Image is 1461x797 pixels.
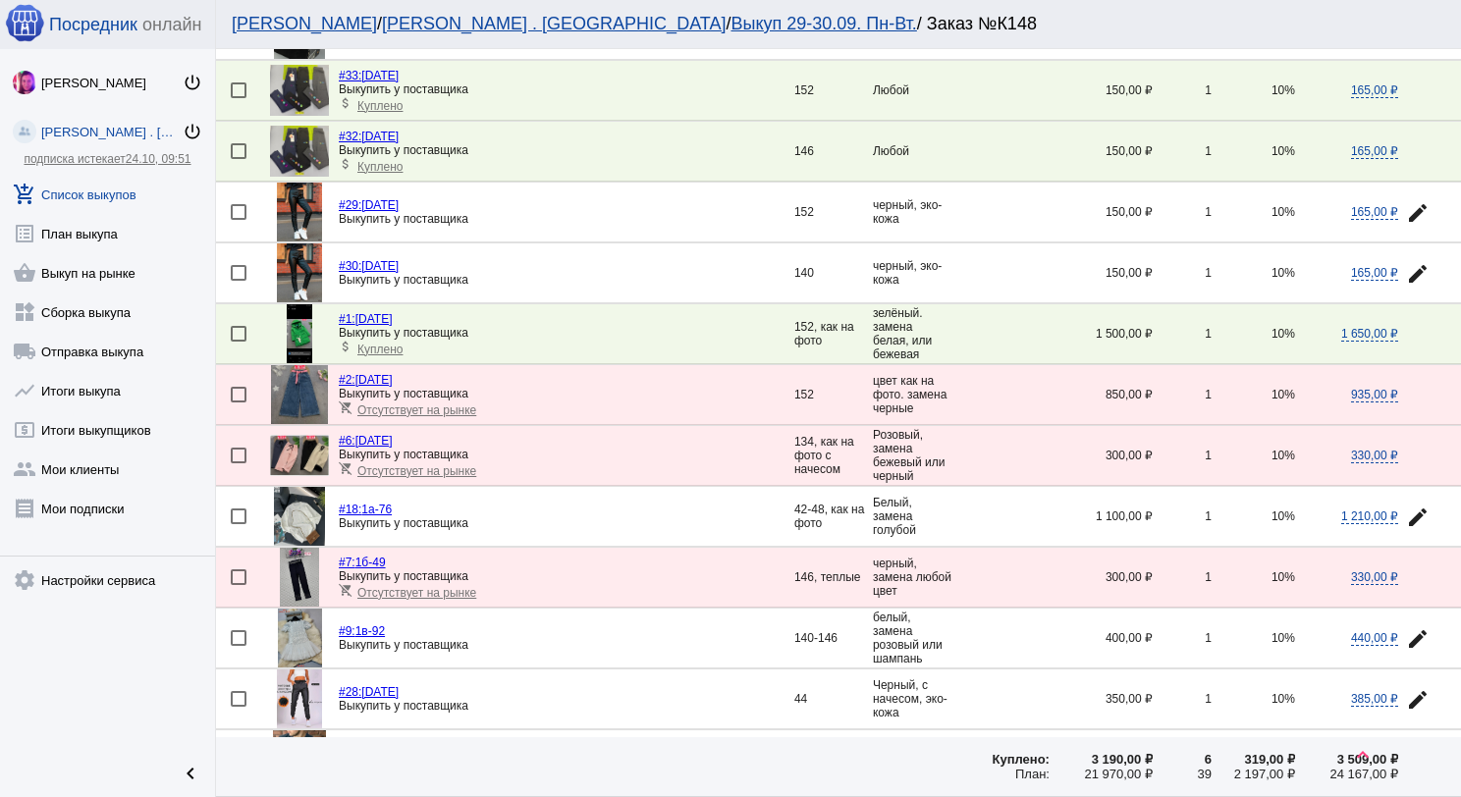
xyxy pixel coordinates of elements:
[873,61,951,121] td: Любой
[357,586,476,600] span: Отсутствует на рынке
[5,3,44,42] img: apple-icon-60x60.png
[357,160,403,174] span: Куплено
[1272,631,1295,645] span: 10%
[339,259,399,273] a: #30:[DATE]
[278,609,322,667] img: Jj0cHIk4K9VSkMk-6p3W7Rhwcm0N5dqCishZFZ4HKA2b5RCCAOiM_WfE-x4nS3yyAvBqHsQXDdO4XoJsNtcF9km7.jpg
[339,273,794,287] div: Выкупить у поставщика
[1153,449,1212,462] div: 1
[1295,752,1398,767] div: 3 509,00 ₽
[339,569,794,583] div: Выкупить у поставщика
[951,752,1050,767] div: Куплено:
[1272,509,1295,523] span: 10%
[1406,627,1430,651] mat-icon: edit
[1153,205,1212,219] div: 1
[1153,266,1212,280] div: 1
[339,556,386,569] a: #7:1б-49
[1050,205,1153,219] div: 150,00 ₽
[339,82,794,96] div: Выкупить у поставщика
[1050,752,1153,767] div: 3 190,00 ₽
[1050,570,1153,584] div: 300,00 ₽
[339,157,352,171] mat-icon: attach_money
[873,365,951,425] td: цвет как на фото. замена черные
[277,243,323,302] img: OcV7P84rnZbB4zaHo4ki8kK5Tps2sPcBXBzsSgM0eqCr49TfYU7CQUVXmfA-9MxSv1EM98QGuBQN5OHsKFphRsAO.jpg
[270,435,329,475] img: pMUjGjGHAis52M_GYyXVJQMyH_mLAyTy4nDLIrcSVYAEiEI8ak90zY82YCLJpfsrYEla4u1ennJzB4O1HfDbsVZO.jpg
[13,568,36,592] mat-icon: settings
[1212,767,1295,781] div: 2 197,00 ₽
[794,320,873,347] div: 152, как на фото
[13,222,36,245] mat-icon: list_alt
[339,69,361,82] span: #33:
[794,205,873,219] div: 152
[1406,688,1430,712] mat-icon: edit
[1351,205,1398,220] span: 165,00 ₽
[1153,388,1212,401] div: 1
[339,685,399,699] a: #28:[DATE]
[183,122,202,141] mat-icon: power_settings_new
[357,343,403,356] span: Куплено
[13,418,36,442] mat-icon: local_atm
[1050,388,1153,401] div: 850,00 ₽
[873,487,951,547] td: Белый, замена голубой
[794,83,873,97] div: 152
[1351,144,1398,159] span: 165,00 ₽
[339,130,399,143] a: #32:[DATE]
[287,304,313,363] img: XhizWuRkDGi0I42zYoGJwPSYc1LqlpEe20SmbNGR57zuKg_xtIesKzxsAZ5kOqDi1pTohK6VTZz2gsSoJlT6n7of.jpg
[339,130,361,143] span: #32:
[339,340,352,353] mat-icon: attach_money
[1272,144,1295,158] span: 10%
[1351,83,1398,98] span: 165,00 ₽
[339,556,355,569] span: #7:
[1050,144,1153,158] div: 150,00 ₽
[1272,205,1295,219] span: 10%
[730,14,916,33] a: Выкуп 29-30.09. Пн-Вт.
[339,624,355,638] span: #9:
[1050,327,1153,341] div: 1 500,00 ₽
[339,96,352,110] mat-icon: attach_money
[339,434,392,448] a: #6:[DATE]
[339,624,385,638] a: #9:1в-92
[873,304,951,364] td: зелёный. замена белая, или бежевая
[1272,388,1295,401] span: 10%
[41,76,183,90] div: [PERSON_NAME]
[270,126,329,177] img: 5QVThbPm2c7pPJXHKag3BLUHpjikAm5DQ7MqOn61dneJnxK-xd9JuwCqktdk37R9mn3KqgrE-Wh5gl8UprvF0Ii_.jpg
[1153,83,1212,97] div: 1
[271,365,327,424] img: lyAjLPDtrzx7WaW02Bsg5CVo_Qd0rOLH83gHYX-l4iP1xfEDlji6zWIQkGzD3G3FMpBqJ83f9ASnfov6qUqj6a93.jpg
[1272,570,1295,584] span: 10%
[339,583,352,597] mat-icon: remove_shopping_cart
[339,259,361,273] span: #30:
[1406,505,1430,529] mat-icon: edit
[794,144,873,158] div: 146
[357,403,476,417] span: Отсутствует на рынке
[1272,83,1295,97] span: 10%
[794,266,873,280] div: 140
[13,71,36,94] img: 73xLq58P2BOqs-qIllg3xXCtabieAB0OMVER0XTxHpc0AjG-Rb2SSuXsq4It7hEfqgBcQNho.jpg
[13,183,36,206] mat-icon: add_shopping_cart
[1272,692,1295,706] span: 10%
[339,685,361,699] span: #28:
[339,434,355,448] span: #6:
[1351,449,1398,463] span: 330,00 ₽
[339,143,794,157] div: Выкупить у поставщика
[339,373,392,387] a: #2:[DATE]
[794,435,873,476] div: 134, как на фото с начесом
[794,388,873,401] div: 152
[339,212,794,226] div: Выкупить у поставщика
[873,243,951,303] td: черный, эко-кожа
[41,125,183,139] div: [PERSON_NAME] . [GEOGRAPHIC_DATA]
[232,14,1426,34] div: / / / Заказ №К148
[1351,743,1375,767] mat-icon: keyboard_arrow_up
[357,464,476,478] span: Отсутствует на рынке
[1153,631,1212,645] div: 1
[13,261,36,285] mat-icon: shopping_basket
[1153,767,1212,781] div: 39
[339,198,361,212] span: #29:
[873,730,951,790] td: серый, замена любой цвет
[1272,449,1295,462] span: 10%
[794,570,873,584] div: 146, теплые
[1153,570,1212,584] div: 1
[1351,570,1398,585] span: 330,00 ₽
[339,503,361,516] span: #18:
[13,340,36,363] mat-icon: local_shipping
[1351,631,1398,646] span: 440,00 ₽
[339,638,794,652] div: Выкупить у поставщика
